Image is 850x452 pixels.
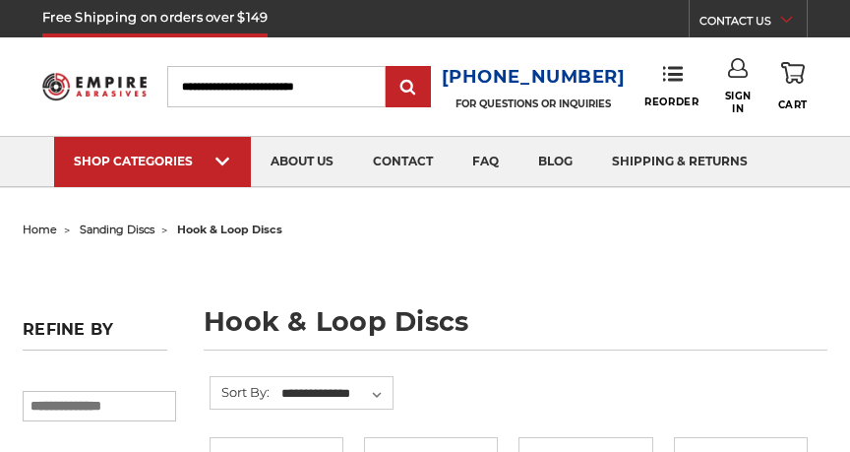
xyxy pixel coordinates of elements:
a: [PHONE_NUMBER] [442,63,626,92]
a: blog [518,137,592,187]
h1: hook & loop discs [204,308,827,351]
label: Sort By: [211,377,270,407]
a: faq [453,137,518,187]
input: Submit [389,68,428,107]
div: SHOP CATEGORIES [74,154,231,168]
a: contact [353,137,453,187]
a: sanding discs [80,223,154,236]
a: home [23,223,57,236]
a: about us [251,137,353,187]
select: Sort By: [278,379,393,409]
a: shipping & returns [592,137,767,187]
h5: Refine by [23,320,167,351]
p: FOR QUESTIONS OR INQUIRIES [442,97,626,110]
span: Cart [778,98,808,111]
span: hook & loop discs [177,223,282,236]
span: Sign In [725,90,752,115]
a: Cart [778,58,808,114]
span: Reorder [644,96,698,108]
a: Reorder [644,65,698,107]
img: Empire Abrasives [42,66,147,106]
a: CONTACT US [699,10,807,37]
